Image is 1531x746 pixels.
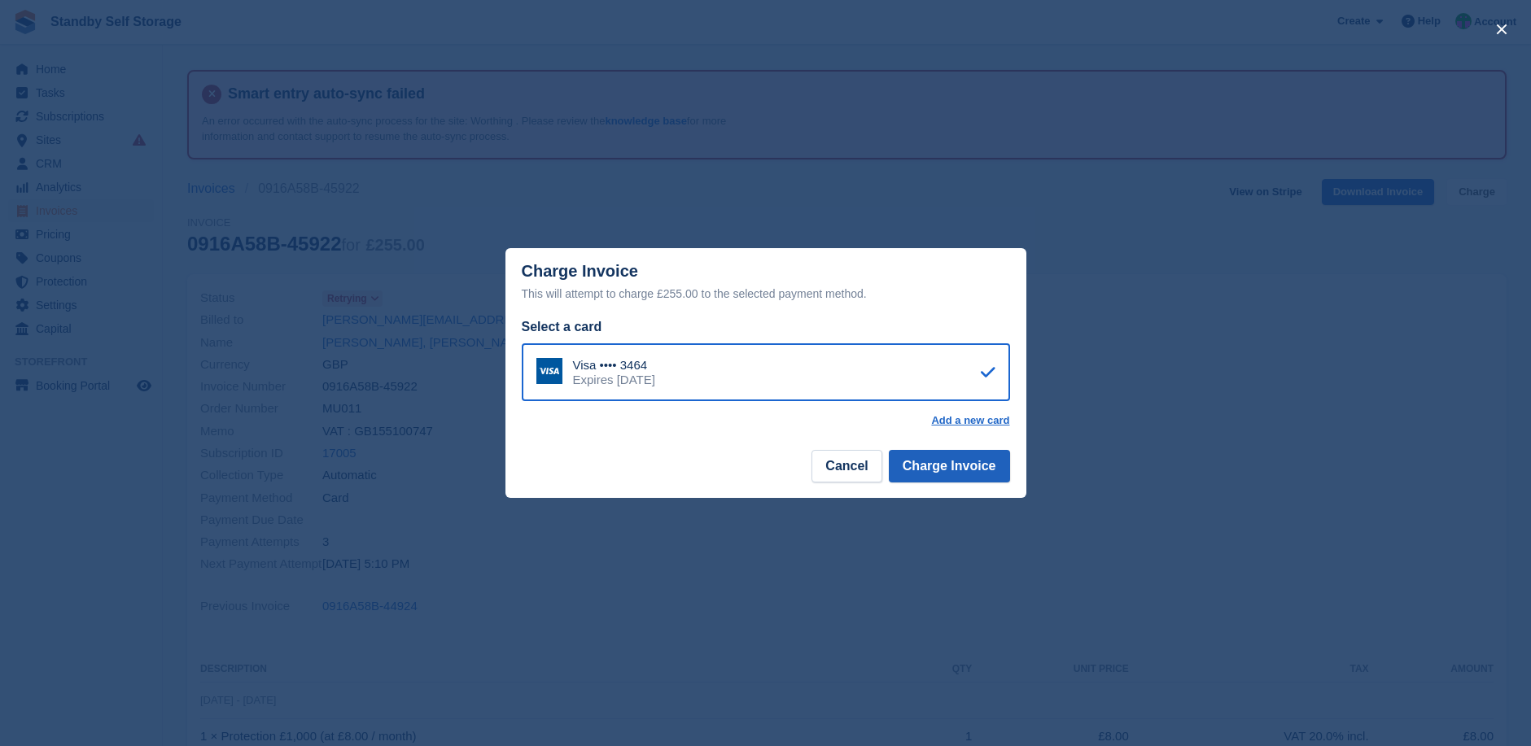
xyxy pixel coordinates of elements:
[573,373,655,387] div: Expires [DATE]
[522,317,1010,337] div: Select a card
[931,414,1009,427] a: Add a new card
[522,262,1010,303] div: Charge Invoice
[889,450,1010,482] button: Charge Invoice
[522,284,1010,303] div: This will attempt to charge £255.00 to the selected payment method.
[811,450,881,482] button: Cancel
[573,358,655,373] div: Visa •••• 3464
[1489,16,1515,42] button: close
[536,358,562,384] img: Visa Logo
